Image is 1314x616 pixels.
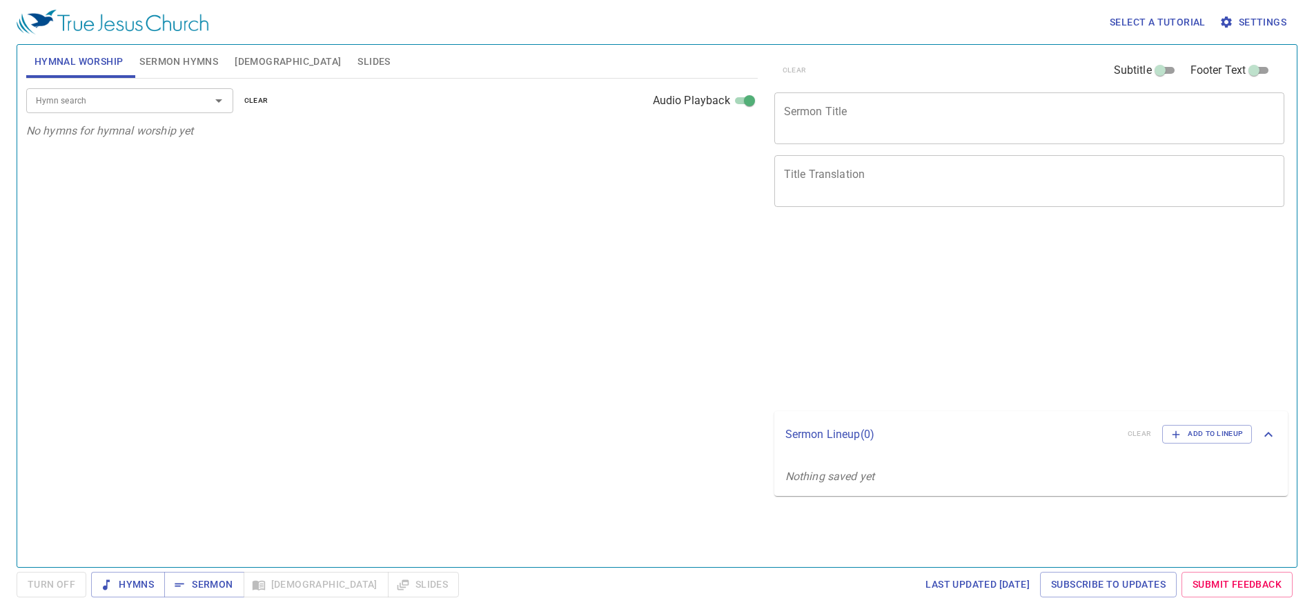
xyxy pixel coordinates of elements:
span: Footer Text [1190,62,1246,79]
span: [DEMOGRAPHIC_DATA] [235,53,341,70]
img: True Jesus Church [17,10,208,34]
p: Sermon Lineup ( 0 ) [785,426,1117,443]
i: No hymns for hymnal worship yet [26,124,194,137]
span: Select a tutorial [1110,14,1206,31]
button: clear [236,92,277,109]
a: Submit Feedback [1181,572,1293,597]
i: Nothing saved yet [785,470,875,483]
span: Sermon Hymns [139,53,218,70]
span: Subscribe to Updates [1051,576,1166,593]
button: Sermon [164,572,244,597]
span: Add to Lineup [1171,428,1243,440]
iframe: from-child [769,221,1184,406]
span: Subtitle [1114,62,1152,79]
span: Hymns [102,576,154,593]
a: Last updated [DATE] [920,572,1035,597]
button: Open [209,91,228,110]
span: clear [244,95,268,107]
button: Settings [1217,10,1292,35]
span: Settings [1222,14,1286,31]
button: Select a tutorial [1104,10,1211,35]
a: Subscribe to Updates [1040,572,1177,597]
span: Audio Playback [653,92,730,109]
button: Add to Lineup [1162,425,1252,443]
span: Sermon [175,576,233,593]
span: Submit Feedback [1193,576,1282,593]
span: Last updated [DATE] [925,576,1030,593]
span: Hymnal Worship [35,53,124,70]
button: Hymns [91,572,165,597]
div: Sermon Lineup(0)clearAdd to Lineup [774,411,1288,457]
span: Slides [357,53,390,70]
